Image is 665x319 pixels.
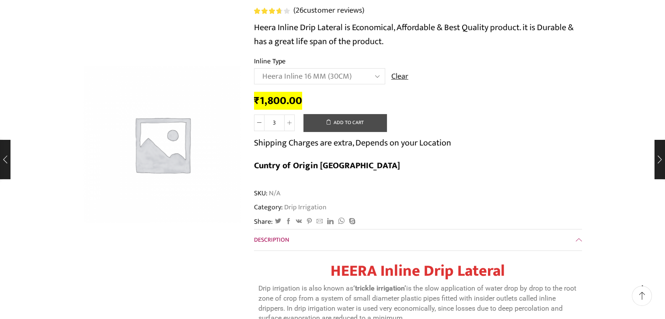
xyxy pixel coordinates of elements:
[293,5,364,17] a: (26customer reviews)
[391,71,408,83] a: Clear options
[254,202,327,212] span: Category:
[265,114,284,131] input: Product quantity
[254,8,291,14] span: 26
[254,158,400,173] b: Cuntry of Origin [GEOGRAPHIC_DATA]
[254,8,289,14] div: Rated 3.81 out of 5
[353,284,406,292] strong: ‘trickle irrigation’
[254,56,285,66] label: Inline Type
[254,21,582,49] p: Heera Inline Drip Lateral is Economical, Affordable & Best Quality product. it is Durable & has a...
[254,229,582,250] a: Description
[254,217,273,227] span: Share:
[254,235,289,245] span: Description
[283,201,327,213] a: Drip Irrigation
[84,66,241,223] img: Placeholder
[254,92,302,110] bdi: 1,800.00
[303,114,386,132] button: Add to cart
[268,188,280,198] span: N/A
[254,136,451,150] p: Shipping Charges are extra, Depends on your Location
[296,4,303,17] span: 26
[254,8,281,14] span: Rated out of 5 based on customer ratings
[254,92,260,110] span: ₹
[331,258,505,284] strong: HEERA Inline Drip Lateral
[254,188,582,198] span: SKU:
